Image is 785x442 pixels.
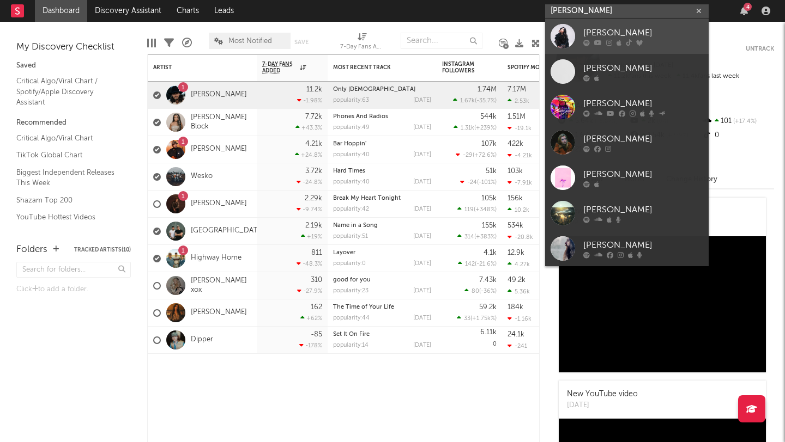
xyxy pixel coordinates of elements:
div: 544k [480,113,497,120]
a: [PERSON_NAME] Block [191,113,251,132]
span: -36 % [481,288,495,294]
div: [PERSON_NAME] [583,132,703,145]
a: [PERSON_NAME] [545,231,709,266]
div: popularity: 0 [333,261,366,267]
div: [PERSON_NAME] [583,97,703,110]
a: [GEOGRAPHIC_DATA] [191,226,264,236]
div: Spotify Monthly Listeners [508,64,589,71]
span: -29 [463,152,473,158]
div: Break My Heart Tonight [333,195,431,201]
div: 162 [311,304,322,311]
div: Set It On Fire [333,331,431,337]
div: good for you [333,277,431,283]
div: 7.43k [479,277,497,284]
a: [PERSON_NAME] [191,90,247,100]
div: Recommended [16,116,131,130]
div: A&R Pipeline [182,27,192,59]
button: Untrack [746,44,774,54]
div: [DATE] [413,315,431,321]
div: [DATE] [413,125,431,131]
div: [PERSON_NAME] [583,168,703,181]
div: ( ) [457,315,497,322]
div: +62 % [300,315,322,322]
div: popularity: 23 [333,288,369,294]
span: +1.75k % [472,316,495,322]
div: [DATE] [413,179,431,185]
div: [PERSON_NAME] [583,203,703,216]
div: 4.27k [508,261,530,268]
div: popularity: 63 [333,97,369,103]
div: ( ) [457,206,497,213]
div: 107k [481,140,497,148]
div: Name in a Song [333,223,431,229]
div: -7.91k [508,179,532,186]
div: popularity: 14 [333,342,369,348]
a: Layover [333,250,355,256]
div: Saved [16,59,131,72]
div: The Time of Your Life [333,304,431,310]
div: 310 [311,277,322,284]
div: -85 [311,331,322,338]
a: Dipper [191,335,213,345]
div: 24.1k [508,331,524,338]
a: good for you [333,277,371,283]
div: 155k [482,222,497,229]
a: The Time of Your Life [333,304,394,310]
div: Phones And Radios [333,114,431,120]
span: +72.6 % [474,152,495,158]
div: Instagram Followers [442,61,480,74]
span: 1.67k [460,98,475,104]
a: Set It On Fire [333,331,370,337]
div: ( ) [464,287,497,294]
div: -1.16k [508,315,532,322]
a: [PERSON_NAME] [545,125,709,160]
a: [PERSON_NAME] [545,19,709,54]
div: 59.2k [479,304,497,311]
div: My Discovery Checklist [16,41,131,54]
div: [DATE] [413,234,431,240]
span: 314 [464,234,474,240]
div: +19 % [301,233,322,240]
a: YouTube Hottest Videos [16,211,120,223]
div: ( ) [456,151,497,158]
div: -24.8 % [297,179,322,186]
button: 4 [740,7,748,15]
div: 2.19k [305,222,322,229]
a: Break My Heart Tonight [333,195,401,201]
div: 534k [508,222,523,229]
div: +43.3 % [295,124,322,131]
div: Hard Times [333,168,431,174]
span: +348 % [475,207,495,213]
div: 422k [508,140,523,148]
div: popularity: 40 [333,152,370,158]
div: -20.8k [508,234,533,241]
a: Name in a Song [333,223,378,229]
div: popularity: 51 [333,234,368,240]
div: -48.3 % [297,260,322,267]
a: [PERSON_NAME] [545,54,709,89]
a: Wesko [191,172,213,181]
span: +383 % [476,234,495,240]
input: Search... [401,33,482,49]
div: Folders [16,243,47,256]
div: 1.74M [478,86,497,93]
div: 0 [702,128,774,143]
div: 4.1k [484,249,497,256]
button: Save [294,39,309,45]
a: Bar Hoppin' [333,141,366,147]
a: [PERSON_NAME] [191,308,247,317]
a: Phones And Radios [333,114,388,120]
div: 10.2k [508,206,529,213]
div: 2.53k [508,97,529,105]
div: [DATE] [413,342,431,348]
div: 7-Day Fans Added (7-Day Fans Added) [340,41,384,54]
div: popularity: 42 [333,206,369,212]
div: -4.21k [508,152,532,159]
div: ( ) [454,124,497,131]
div: +24.8 % [295,151,322,158]
a: [PERSON_NAME] [545,195,709,231]
input: Search for folders... [16,262,131,278]
div: 103k [508,168,523,175]
div: Click to add a folder. [16,283,131,296]
div: ( ) [457,233,497,240]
